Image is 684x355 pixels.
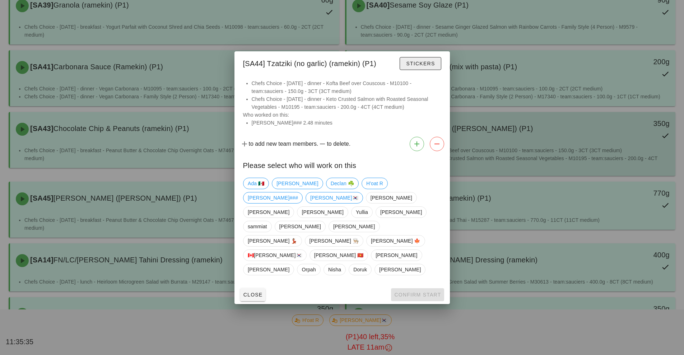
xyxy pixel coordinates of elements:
span: [PERSON_NAME] [302,207,343,218]
span: Ada 🇲🇽 [248,178,264,189]
span: [PERSON_NAME] [379,264,421,275]
div: Please select who will work on this [234,154,450,175]
span: [PERSON_NAME]### [248,192,298,203]
span: [PERSON_NAME] [370,192,412,203]
span: Close [243,292,263,298]
span: Nisha [328,264,341,275]
span: Declan ☘️ [330,178,354,189]
li: Chefs Choice - [DATE] - dinner - Keto Crusted Salmon with Roasted Seasonal Vegetables - M10195 - ... [252,95,441,111]
span: sammiat [248,221,267,232]
li: [PERSON_NAME]### 2.48 minutes [252,119,441,127]
span: [PERSON_NAME] [248,264,289,275]
span: [PERSON_NAME] [380,207,422,218]
div: Who worked on this: [234,79,450,134]
span: 🇨🇦[PERSON_NAME]🇰🇷 [248,250,302,261]
span: Doruk [353,264,367,275]
span: [PERSON_NAME] [279,221,321,232]
li: Chefs Choice - [DATE] - dinner - Kofta Beef over Couscous - M10100 - team:sauciers - 150.0g - 3CT... [252,79,441,95]
span: Yullia [355,207,368,218]
span: [PERSON_NAME] 💃🏽 [248,235,297,246]
span: [PERSON_NAME] [248,207,289,218]
button: Stickers [400,57,441,70]
span: [PERSON_NAME] [376,250,417,261]
span: [PERSON_NAME] 🍁 [371,235,420,246]
span: [PERSON_NAME] [333,221,375,232]
div: to add new team members. to delete. [234,134,450,154]
span: Orpah [302,264,316,275]
span: [PERSON_NAME] [276,178,318,189]
button: Close [240,288,266,301]
span: [PERSON_NAME] 👨🏼‍🍳 [309,235,359,246]
span: [PERSON_NAME] 🇻🇳 [314,250,363,261]
span: Stickers [406,61,435,66]
span: [PERSON_NAME]🇰🇷 [310,192,358,203]
div: [SA44] Tzatziki (no garlic) (ramekin) (P1) [234,51,450,74]
span: H'oat R [366,178,383,189]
